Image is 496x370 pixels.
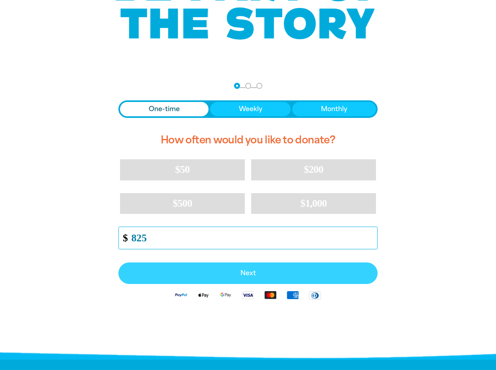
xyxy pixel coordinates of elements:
[215,290,237,300] img: Google Pay logo
[321,104,347,114] span: Monthly
[300,198,327,209] span: $1,000
[173,198,192,209] span: $500
[292,102,376,116] button: Monthly
[118,284,378,306] div: Available payment methods
[210,102,291,116] button: Weekly
[234,83,240,89] button: Navigate to step 1 of 3 to enter your donation amount
[251,193,376,214] button: $1,000
[118,262,378,284] button: Pay with Credit Card
[259,290,281,300] img: Mastercard logo
[239,104,262,114] span: Weekly
[120,102,209,116] button: One-time
[245,83,251,89] button: Navigate to step 2 of 3 to enter your details
[118,127,378,153] h2: How often would you like to donate?
[304,164,323,175] span: $200
[237,290,259,300] img: Visa logo
[192,290,215,300] img: Apple Pay logo
[120,159,245,180] button: $50
[170,290,192,300] img: Paypal logo
[256,83,262,89] button: Navigate to step 3 of 3 to enter your payment details
[281,290,304,300] img: American Express logo
[118,100,378,118] div: Donation frequency
[175,164,189,175] span: $50
[126,227,377,249] input: Enter custom amount
[149,104,180,114] span: One-time
[304,291,326,300] img: Diners Club logo
[127,270,369,276] span: Next
[120,193,245,214] button: $500
[251,159,376,180] button: $200
[119,229,128,247] span: $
